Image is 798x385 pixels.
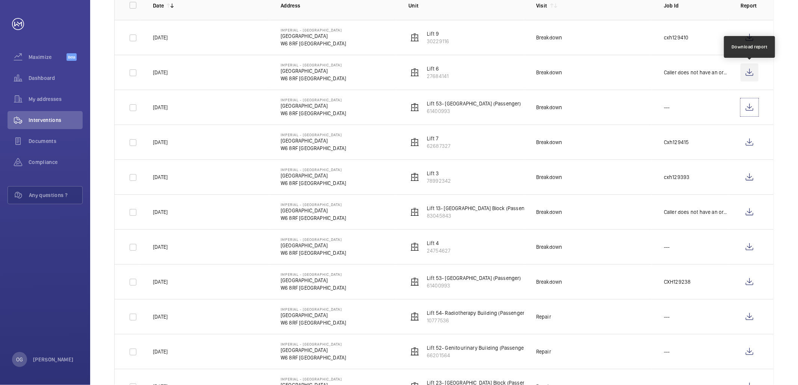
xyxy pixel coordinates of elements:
span: Dashboard [29,74,83,82]
span: Beta [66,53,77,61]
img: elevator.svg [410,68,419,77]
p: Imperial - [GEOGRAPHIC_DATA] [281,63,346,67]
span: My addresses [29,95,83,103]
p: Imperial - [GEOGRAPHIC_DATA] [281,98,346,102]
p: [GEOGRAPHIC_DATA] [281,346,346,354]
p: Imperial - [GEOGRAPHIC_DATA] [281,307,346,311]
span: Interventions [29,116,83,124]
p: Caller does not have an order number [664,208,728,216]
p: [DATE] [153,243,168,251]
p: Address [281,2,396,9]
p: W6 8RF [GEOGRAPHIC_DATA] [281,284,346,292]
p: Imperial - [GEOGRAPHIC_DATA] [281,167,346,172]
p: W6 8RF [GEOGRAPHIC_DATA] [281,75,346,82]
p: --- [664,313,670,320]
p: Lift 9 [427,30,449,38]
p: [GEOGRAPHIC_DATA] [281,32,346,40]
p: 61400993 [427,107,521,115]
p: cxh129410 [664,34,689,41]
p: [DATE] [153,278,168,286]
p: Caller does not have an order number [664,69,728,76]
span: Compliance [29,158,83,166]
img: elevator.svg [410,242,419,251]
p: 78992342 [427,177,451,185]
p: W6 8RF [GEOGRAPHIC_DATA] [281,249,346,257]
p: [GEOGRAPHIC_DATA] [281,207,346,214]
p: Unit [408,2,524,9]
img: elevator.svg [410,103,419,112]
p: Imperial - [GEOGRAPHIC_DATA] [281,377,346,381]
p: [GEOGRAPHIC_DATA] [281,137,346,144]
p: Imperial - [GEOGRAPHIC_DATA] [281,272,346,277]
p: W6 8RF [GEOGRAPHIC_DATA] [281,110,346,117]
p: [DATE] [153,348,168,355]
p: Lift 4 [427,239,450,247]
p: 30229116 [427,38,449,45]
p: CXH129238 [664,278,691,286]
p: Imperial - [GEOGRAPHIC_DATA] [281,28,346,32]
p: [DATE] [153,104,168,111]
div: Breakdown [536,243,562,251]
img: elevator.svg [410,277,419,286]
p: Imperial - [GEOGRAPHIC_DATA] [281,237,346,242]
img: elevator.svg [410,173,419,182]
p: W6 8RF [GEOGRAPHIC_DATA] [281,144,346,152]
p: Date [153,2,164,9]
p: W6 8RF [GEOGRAPHIC_DATA] [281,179,346,187]
p: Lift 7 [427,135,450,142]
div: Repair [536,313,551,320]
div: Download report [731,44,768,50]
p: Lift 3 [427,170,451,177]
p: [DATE] [153,208,168,216]
p: cxh129393 [664,173,690,181]
p: W6 8RF [GEOGRAPHIC_DATA] [281,40,346,47]
div: Breakdown [536,34,562,41]
div: Repair [536,348,551,355]
p: Lift 13- [GEOGRAPHIC_DATA] Block (Passenger) [427,205,534,212]
p: 24754627 [427,247,450,254]
p: Lift 54- Radiotherapy Building (Passenger) [427,309,526,317]
span: Documents [29,137,83,145]
p: [GEOGRAPHIC_DATA] [281,67,346,75]
p: 27684141 [427,72,449,80]
div: Breakdown [536,208,562,216]
p: 62687327 [427,142,450,150]
span: Any questions ? [29,191,82,199]
p: [GEOGRAPHIC_DATA] [281,242,346,249]
p: 61400993 [427,282,521,289]
p: 66201564 [427,352,527,359]
img: elevator.svg [410,312,419,321]
div: Breakdown [536,69,562,76]
p: Visit [536,2,547,9]
p: Lift 53- [GEOGRAPHIC_DATA] (Passenger) [427,274,521,282]
p: W6 8RF [GEOGRAPHIC_DATA] [281,319,346,326]
p: Lift 6 [427,65,449,72]
p: 10777536 [427,317,526,324]
p: W6 8RF [GEOGRAPHIC_DATA] [281,354,346,361]
div: Breakdown [536,173,562,181]
p: [PERSON_NAME] [33,356,74,363]
p: Imperial - [GEOGRAPHIC_DATA] [281,342,346,346]
p: W6 8RF [GEOGRAPHIC_DATA] [281,214,346,222]
p: Job Id [664,2,728,9]
p: [GEOGRAPHIC_DATA] [281,311,346,319]
img: elevator.svg [410,208,419,217]
img: elevator.svg [410,347,419,356]
p: [DATE] [153,34,168,41]
p: Cxh129415 [664,138,689,146]
p: Lift 53- [GEOGRAPHIC_DATA] (Passenger) [427,100,521,107]
p: --- [664,104,670,111]
p: 83045843 [427,212,534,220]
p: --- [664,348,670,355]
p: OG [16,356,23,363]
p: [GEOGRAPHIC_DATA] [281,102,346,110]
p: --- [664,243,670,251]
img: elevator.svg [410,138,419,147]
p: Imperial - [GEOGRAPHIC_DATA] [281,202,346,207]
p: [GEOGRAPHIC_DATA] [281,277,346,284]
div: Breakdown [536,138,562,146]
div: Breakdown [536,104,562,111]
p: [DATE] [153,138,168,146]
p: [DATE] [153,69,168,76]
p: [GEOGRAPHIC_DATA] [281,172,346,179]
